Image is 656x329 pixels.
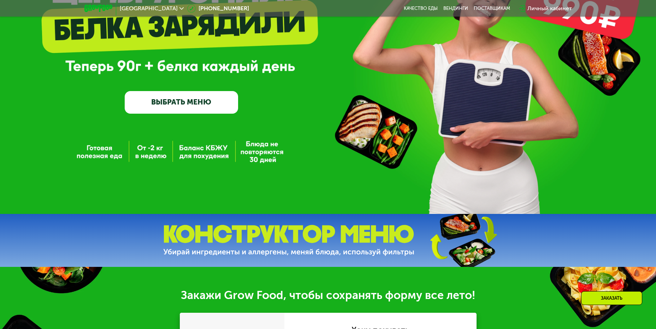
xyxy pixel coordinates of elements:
a: ВЫБРАТЬ МЕНЮ [125,91,238,114]
a: Вендинги [443,6,468,11]
a: Качество еды [404,6,438,11]
span: [GEOGRAPHIC_DATA] [120,6,178,11]
div: Заказать [581,291,642,305]
div: Личный кабинет [527,4,572,13]
a: [PHONE_NUMBER] [187,4,249,13]
div: поставщикам [474,6,510,11]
